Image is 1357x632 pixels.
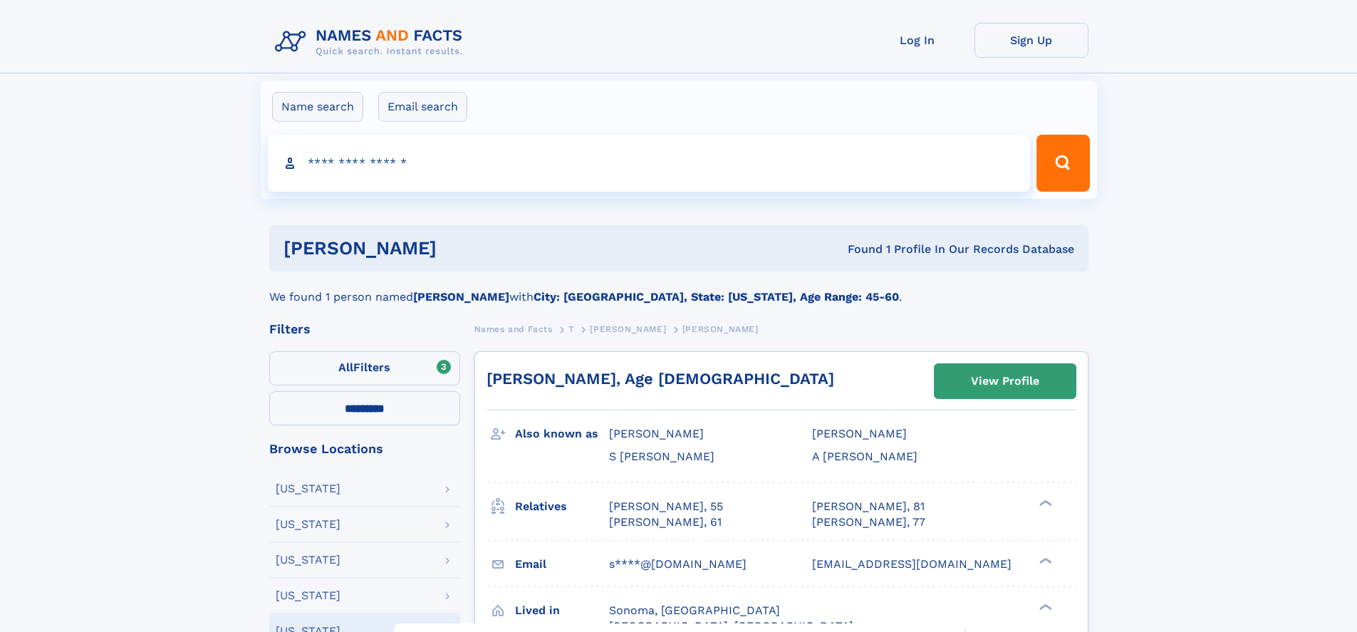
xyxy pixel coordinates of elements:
[413,290,509,304] b: [PERSON_NAME]
[284,239,643,257] h1: [PERSON_NAME]
[269,23,474,61] img: Logo Names and Facts
[269,351,460,385] label: Filters
[276,519,340,530] div: [US_STATE]
[609,499,723,514] a: [PERSON_NAME], 55
[642,242,1074,257] div: Found 1 Profile In Our Records Database
[609,427,704,440] span: [PERSON_NAME]
[609,450,714,463] span: S [PERSON_NAME]
[812,514,925,530] a: [PERSON_NAME], 77
[568,320,574,338] a: T
[590,320,666,338] a: [PERSON_NAME]
[971,365,1039,398] div: View Profile
[812,557,1012,571] span: [EMAIL_ADDRESS][DOMAIN_NAME]
[1036,602,1053,611] div: ❯
[276,590,340,601] div: [US_STATE]
[812,499,925,514] a: [PERSON_NAME], 81
[682,324,759,334] span: [PERSON_NAME]
[1036,498,1053,507] div: ❯
[609,603,780,617] span: Sonoma, [GEOGRAPHIC_DATA]
[338,361,353,374] span: All
[269,323,460,336] div: Filters
[515,422,609,446] h3: Also known as
[268,135,1031,192] input: search input
[515,552,609,576] h3: Email
[861,23,974,58] a: Log In
[272,92,363,122] label: Name search
[935,364,1076,398] a: View Profile
[276,483,340,494] div: [US_STATE]
[590,324,666,334] span: [PERSON_NAME]
[378,92,467,122] label: Email search
[812,427,907,440] span: [PERSON_NAME]
[276,554,340,566] div: [US_STATE]
[269,271,1088,306] div: We found 1 person named with .
[609,514,722,530] a: [PERSON_NAME], 61
[474,320,553,338] a: Names and Facts
[515,494,609,519] h3: Relatives
[515,599,609,623] h3: Lived in
[534,290,899,304] b: City: [GEOGRAPHIC_DATA], State: [US_STATE], Age Range: 45-60
[812,450,917,463] span: A [PERSON_NAME]
[1036,135,1089,192] button: Search Button
[487,370,834,388] a: [PERSON_NAME], Age [DEMOGRAPHIC_DATA]
[568,324,574,334] span: T
[1036,556,1053,565] div: ❯
[269,442,460,455] div: Browse Locations
[974,23,1088,58] a: Sign Up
